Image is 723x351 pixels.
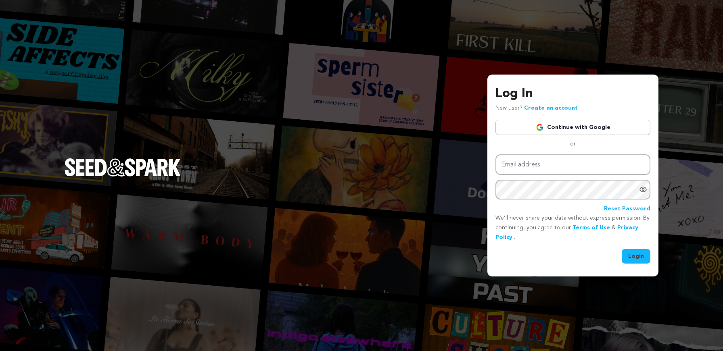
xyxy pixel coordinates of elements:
span: or [565,140,581,148]
img: Seed&Spark Logo [65,158,181,176]
p: We’ll never share your data without express permission. By continuing, you agree to our & . [495,214,650,242]
a: Continue with Google [495,120,650,135]
p: New user? [495,104,578,113]
button: Login [622,249,650,264]
h3: Log In [495,84,650,104]
a: Privacy Policy [495,225,638,240]
img: Google logo [536,123,544,131]
input: Email address [495,154,650,175]
a: Terms of Use [573,225,610,231]
a: Create an account [524,105,578,111]
a: Show password as plain text. Warning: this will display your password on the screen. [639,185,647,193]
a: Seed&Spark Homepage [65,158,181,192]
a: Reset Password [604,204,650,214]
